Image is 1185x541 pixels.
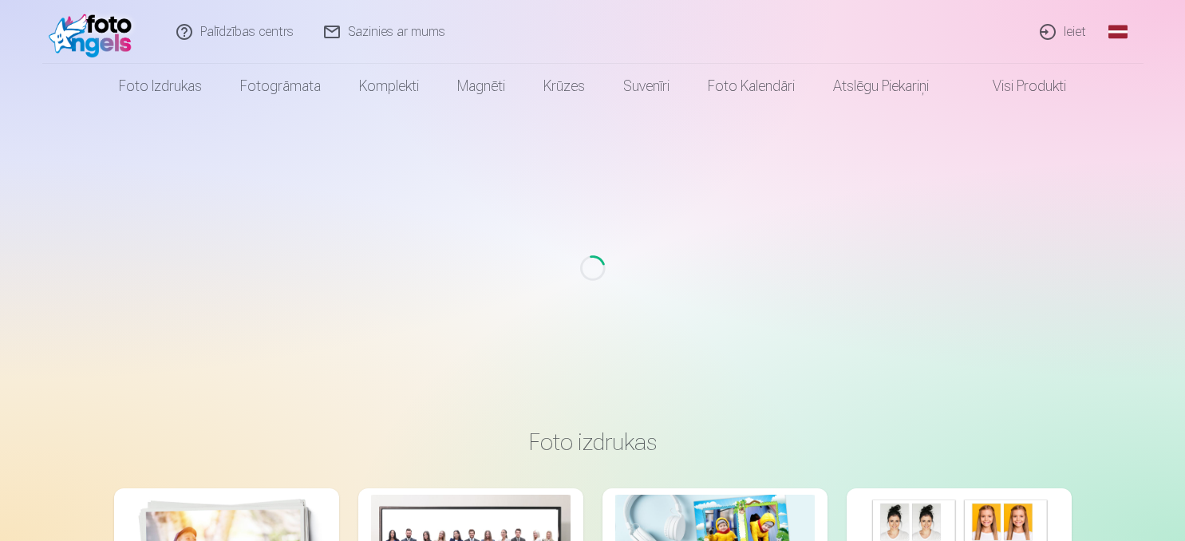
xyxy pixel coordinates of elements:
a: Suvenīri [604,64,689,109]
a: Visi produkti [948,64,1085,109]
a: Fotogrāmata [221,64,340,109]
img: /fa1 [49,6,140,57]
a: Foto kalendāri [689,64,814,109]
a: Foto izdrukas [100,64,221,109]
h3: Foto izdrukas [127,428,1059,456]
a: Magnēti [438,64,524,109]
a: Krūzes [524,64,604,109]
a: Atslēgu piekariņi [814,64,948,109]
a: Komplekti [340,64,438,109]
